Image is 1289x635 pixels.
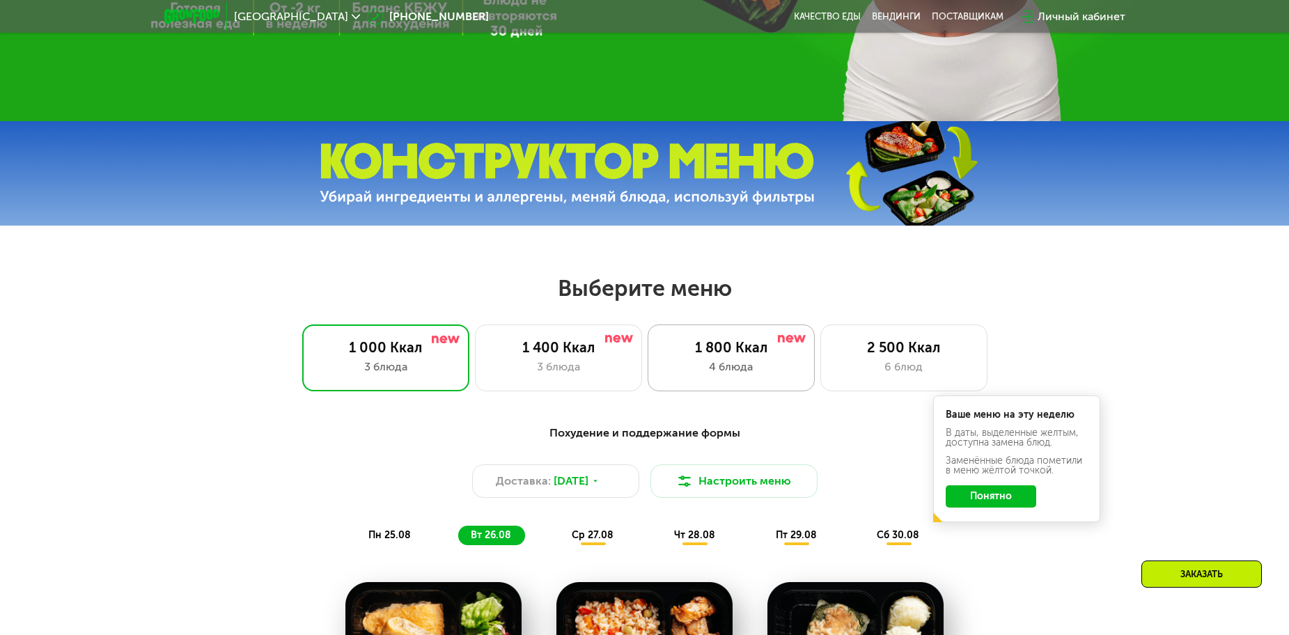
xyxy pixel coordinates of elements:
div: 3 блюда [490,359,627,375]
div: 2 500 Ккал [835,339,973,356]
span: ср 27.08 [572,529,614,541]
a: [PHONE_NUMBER] [367,8,489,25]
div: 1 400 Ккал [490,339,627,356]
span: чт 28.08 [674,529,715,541]
div: 3 блюда [317,359,455,375]
div: Заменённые блюда пометили в меню жёлтой точкой. [946,456,1088,476]
div: Похудение и поддержание формы [233,425,1057,442]
span: пн 25.08 [368,529,411,541]
span: Доставка: [496,473,551,489]
div: 1 800 Ккал [662,339,800,356]
span: сб 30.08 [877,529,919,541]
span: пт 29.08 [776,529,817,541]
div: Ваше меню на эту неделю [946,410,1088,420]
button: Понятно [946,485,1036,508]
div: Заказать [1141,560,1262,588]
div: 1 000 Ккал [317,339,455,356]
span: вт 26.08 [471,529,511,541]
div: 6 блюд [835,359,973,375]
span: [GEOGRAPHIC_DATA] [234,11,348,22]
span: [DATE] [554,473,588,489]
div: Личный кабинет [1038,8,1125,25]
div: В даты, выделенные желтым, доступна замена блюд. [946,428,1088,448]
div: 4 блюда [662,359,800,375]
a: Вендинги [872,11,921,22]
a: Качество еды [794,11,861,22]
div: поставщикам [932,11,1003,22]
h2: Выберите меню [45,274,1244,302]
button: Настроить меню [650,464,818,498]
